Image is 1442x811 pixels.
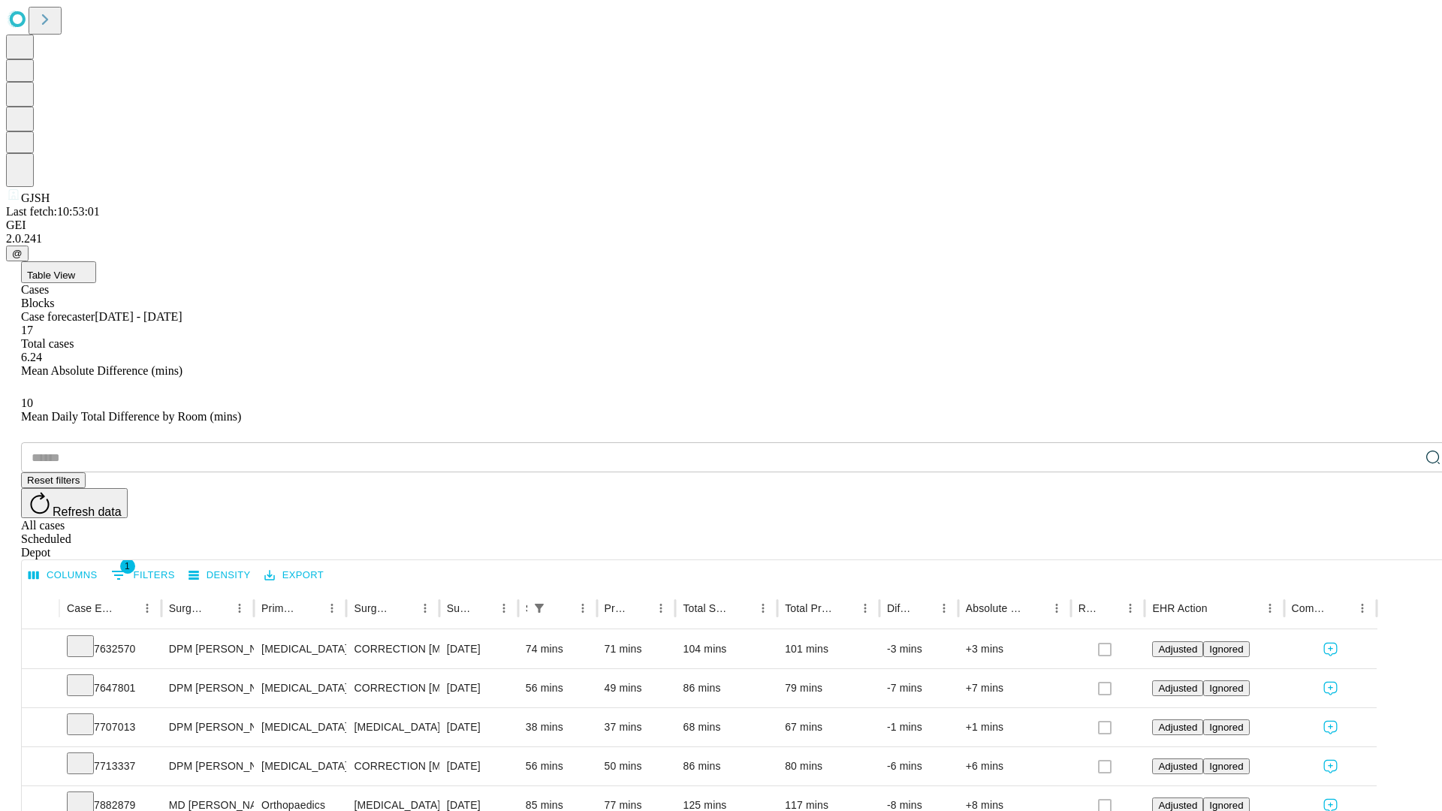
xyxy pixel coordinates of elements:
div: Absolute Difference [966,602,1024,614]
div: DPM [PERSON_NAME] [PERSON_NAME] [169,669,246,707]
div: 56 mins [526,669,590,707]
div: DPM [PERSON_NAME] [PERSON_NAME] [169,747,246,785]
div: 7707013 [67,708,154,746]
div: +6 mins [966,747,1063,785]
div: 74 mins [526,630,590,668]
button: Sort [394,598,415,619]
button: Menu [1352,598,1373,619]
button: Ignored [1203,758,1249,774]
span: Reset filters [27,475,80,486]
button: Menu [572,598,593,619]
div: Surgeon Name [169,602,207,614]
span: Table View [27,270,75,281]
div: [MEDICAL_DATA] COMPLETE EXCISION 5TH [MEDICAL_DATA] HEAD [354,708,431,746]
button: Ignored [1203,719,1249,735]
button: Expand [29,715,52,741]
button: Sort [913,598,934,619]
div: +1 mins [966,708,1063,746]
div: GEI [6,219,1436,232]
div: -3 mins [887,630,951,668]
div: +7 mins [966,669,1063,707]
div: -7 mins [887,669,951,707]
div: [DATE] [447,669,511,707]
div: 68 mins [683,708,770,746]
span: Last fetch: 10:53:01 [6,205,100,218]
div: [DATE] [447,708,511,746]
div: CORRECTION [MEDICAL_DATA], RESECTION [MEDICAL_DATA] BASE [354,669,431,707]
span: Mean Absolute Difference (mins) [21,364,183,377]
div: [MEDICAL_DATA] [261,747,339,785]
span: GJSH [21,191,50,204]
button: Menu [934,598,955,619]
span: Total cases [21,337,74,350]
div: 86 mins [683,747,770,785]
div: 49 mins [605,669,668,707]
div: [MEDICAL_DATA] [261,708,339,746]
div: 37 mins [605,708,668,746]
div: Surgery Date [447,602,471,614]
div: 67 mins [785,708,872,746]
button: Sort [208,598,229,619]
div: Resolved in EHR [1078,602,1098,614]
button: Export [261,564,327,587]
button: Expand [29,637,52,663]
div: 86 mins [683,669,770,707]
div: Predicted In Room Duration [605,602,629,614]
button: Sort [732,598,753,619]
div: DPM [PERSON_NAME] [PERSON_NAME] [169,708,246,746]
button: Menu [137,598,158,619]
div: 104 mins [683,630,770,668]
span: 17 [21,324,33,336]
div: [DATE] [447,747,511,785]
div: CORRECTION [MEDICAL_DATA], [MEDICAL_DATA] [MEDICAL_DATA] [354,630,431,668]
button: Ignored [1203,641,1249,657]
div: Case Epic Id [67,602,114,614]
button: Expand [29,676,52,702]
span: Adjusted [1158,761,1197,772]
div: [MEDICAL_DATA] [261,630,339,668]
div: 38 mins [526,708,590,746]
div: 1 active filter [529,598,550,619]
div: -1 mins [887,708,951,746]
span: Ignored [1209,761,1243,772]
button: Sort [1099,598,1120,619]
div: 71 mins [605,630,668,668]
button: @ [6,246,29,261]
button: Density [185,564,255,587]
span: 10 [21,396,33,409]
div: 7647801 [67,669,154,707]
div: +3 mins [966,630,1063,668]
button: Menu [1046,598,1067,619]
div: CORRECTION [MEDICAL_DATA], RESECTION [MEDICAL_DATA] BASE [354,747,431,785]
div: Total Predicted Duration [785,602,832,614]
button: Menu [321,598,342,619]
button: Sort [629,598,650,619]
span: Refresh data [53,505,122,518]
div: 7632570 [67,630,154,668]
div: Primary Service [261,602,299,614]
span: [DATE] - [DATE] [95,310,182,323]
div: -6 mins [887,747,951,785]
div: 7713337 [67,747,154,785]
span: 1 [120,559,135,574]
button: Refresh data [21,488,128,518]
span: Mean Daily Total Difference by Room (mins) [21,410,241,423]
button: Menu [493,598,514,619]
span: Adjusted [1158,644,1197,655]
span: Ignored [1209,722,1243,733]
button: Menu [1259,598,1281,619]
button: Show filters [107,563,179,587]
span: Ignored [1209,683,1243,694]
button: Show filters [529,598,550,619]
div: Difference [887,602,911,614]
span: Adjusted [1158,722,1197,733]
div: 79 mins [785,669,872,707]
span: Adjusted [1158,800,1197,811]
button: Menu [415,598,436,619]
button: Sort [1025,598,1046,619]
div: Scheduled In Room Duration [526,602,527,614]
span: Adjusted [1158,683,1197,694]
button: Reset filters [21,472,86,488]
button: Adjusted [1152,758,1203,774]
button: Table View [21,261,96,283]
